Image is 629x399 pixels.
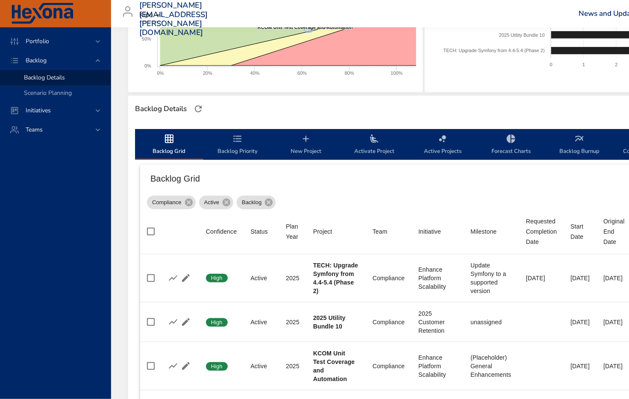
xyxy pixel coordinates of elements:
[470,226,497,237] div: Sort
[470,353,512,379] div: (Placeholder) General Enhancements
[571,221,590,242] div: Sort
[345,70,354,76] text: 80%
[418,226,441,237] div: Sort
[250,226,272,237] span: Status
[418,226,457,237] span: Initiative
[414,134,472,156] span: Active Projects
[203,70,212,76] text: 20%
[250,318,272,326] div: Active
[373,226,388,237] div: Sort
[132,102,189,116] div: Backlog Details
[604,216,625,247] div: Original End Date
[199,198,224,207] span: Active
[206,363,228,370] span: High
[604,362,625,370] div: [DATE]
[550,62,552,67] text: 0
[157,70,164,76] text: 0%
[206,226,237,237] div: Sort
[571,318,590,326] div: [DATE]
[418,353,457,379] div: Enhance Platform Scalability
[526,216,557,247] div: Sort
[19,106,58,114] span: Initiatives
[373,274,405,282] div: Compliance
[373,318,405,326] div: Compliance
[206,274,228,282] span: High
[286,221,300,242] div: Plan Year
[250,226,268,237] div: Status
[526,216,557,247] div: Requested Completion Date
[19,56,53,65] span: Backlog
[206,226,237,237] div: Confidence
[167,272,179,285] button: Show Burnup
[470,318,512,326] div: unassigned
[237,196,276,209] div: Backlog
[139,1,208,38] h3: [PERSON_NAME][EMAIL_ADDRESS][PERSON_NAME][DOMAIN_NAME]
[140,134,198,156] span: Backlog Grid
[144,63,151,68] text: 0%
[206,319,228,326] span: High
[179,360,192,373] button: Edit Project Details
[313,226,332,237] div: Project
[250,362,272,370] div: Active
[470,226,512,237] span: Milestone
[147,198,187,207] span: Compliance
[391,70,403,76] text: 100%
[24,73,65,82] span: Backlog Details
[286,318,300,326] div: 2025
[19,126,50,134] span: Teams
[313,226,359,237] span: Project
[571,274,590,282] div: [DATE]
[286,274,300,282] div: 2025
[179,272,192,285] button: Edit Project Details
[19,37,56,45] span: Portfolio
[179,316,192,329] button: Edit Project Details
[250,274,272,282] div: Active
[373,226,405,237] span: Team
[313,262,358,294] b: TECH: Upgrade Symfony from 4.4-5.4 (Phase 2)
[526,274,557,282] div: [DATE]
[199,196,233,209] div: Active
[470,261,512,295] div: Update Symfony to a supported version
[313,226,332,237] div: Sort
[345,134,403,156] span: Activate Project
[615,62,617,67] text: 2
[139,9,163,22] div: Kipu
[209,134,267,156] span: Backlog Priority
[297,70,307,76] text: 60%
[192,103,205,115] button: Refresh Page
[482,134,540,156] span: Forecast Charts
[167,316,179,329] button: Show Burnup
[470,226,497,237] div: Milestone
[604,216,625,247] div: Sort
[418,309,457,335] div: 2025 Customer Retention
[550,134,608,156] span: Backlog Burnup
[313,314,346,330] b: 2025 Utility Bundle 10
[147,196,196,209] div: Compliance
[418,265,457,291] div: Enhance Platform Scalability
[571,221,590,242] div: Start Date
[250,226,268,237] div: Sort
[373,362,405,370] div: Compliance
[373,226,388,237] div: Team
[571,362,590,370] div: [DATE]
[499,32,545,38] text: 2025 Utility Bundle 10
[237,198,267,207] span: Backlog
[604,318,625,326] div: [DATE]
[443,48,544,53] text: TECH: Upgrade Symfony from 4.4-5.4 (Phase 2)
[250,70,259,76] text: 40%
[277,134,335,156] span: New Project
[10,3,74,24] img: Hexona
[286,221,300,242] div: Sort
[582,62,585,67] text: 1
[418,226,441,237] div: Initiative
[313,350,355,382] b: KCOM Unit Test Coverage and Automation
[24,89,72,97] span: Scenario Planning
[286,362,300,370] div: 2025
[604,274,625,282] div: [DATE]
[167,360,179,373] button: Show Burnup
